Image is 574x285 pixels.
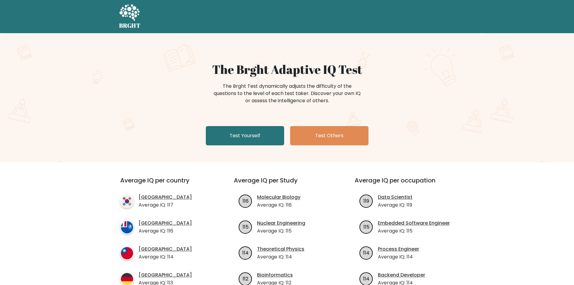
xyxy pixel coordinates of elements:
a: Molecular Biology [257,194,300,201]
a: Test Yourself [206,126,284,145]
div: The Brght Test dynamically adjusts the difficulty of the questions to the level of each test take... [212,83,362,104]
text: 115 [363,223,369,230]
p: Average IQ: 115 [257,227,305,235]
p: Average IQ: 115 [378,227,450,235]
a: Backend Developer [378,271,425,279]
p: Average IQ: 117 [139,201,192,209]
h3: Average IQ per country [120,177,212,191]
a: [GEOGRAPHIC_DATA] [139,271,192,279]
img: country [120,195,134,208]
p: Average IQ: 119 [378,201,412,209]
text: 112 [243,275,248,282]
text: 114 [242,249,249,256]
img: country [120,220,134,234]
text: 119 [363,197,369,204]
a: Bioinformatics [257,271,293,279]
a: Embedded Software Engineer [378,220,450,227]
a: [GEOGRAPHIC_DATA] [139,245,192,253]
text: 114 [363,275,369,282]
p: Average IQ: 114 [139,253,192,261]
a: BRGHT [119,2,141,31]
p: Average IQ: 114 [257,253,304,261]
text: 115 [243,223,249,230]
text: 116 [243,197,249,204]
a: Theoretical Physics [257,245,304,253]
a: Nuclear Engineering [257,220,305,227]
a: Process Engineer [378,245,419,253]
p: Average IQ: 114 [378,253,419,261]
h3: Average IQ per occupation [355,177,461,191]
text: 114 [363,249,369,256]
a: Test Others [290,126,369,145]
h3: Average IQ per Study [234,177,340,191]
img: country [120,246,134,260]
h1: The Brght Adaptive IQ Test [140,62,434,77]
h5: BRGHT [119,22,141,29]
a: [GEOGRAPHIC_DATA] [139,194,192,201]
p: Average IQ: 116 [139,227,192,235]
a: [GEOGRAPHIC_DATA] [139,220,192,227]
p: Average IQ: 116 [257,201,300,209]
a: Data Scientist [378,194,412,201]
